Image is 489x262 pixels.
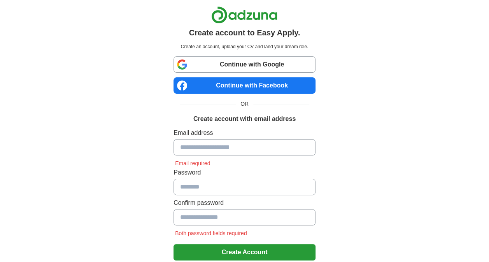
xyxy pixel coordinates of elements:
label: Password [174,168,315,177]
h1: Create account with email address [193,114,296,124]
h1: Create account to Easy Apply. [189,27,300,38]
span: Email required [174,160,212,166]
a: Continue with Facebook [174,77,315,94]
button: Create Account [174,244,315,260]
img: Adzuna logo [211,6,277,24]
p: Create an account, upload your CV and land your dream role. [175,43,314,50]
label: Confirm password [174,198,315,208]
span: OR [236,100,253,108]
a: Continue with Google [174,56,315,73]
label: Email address [174,128,315,138]
span: Both password fields required [174,230,248,236]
